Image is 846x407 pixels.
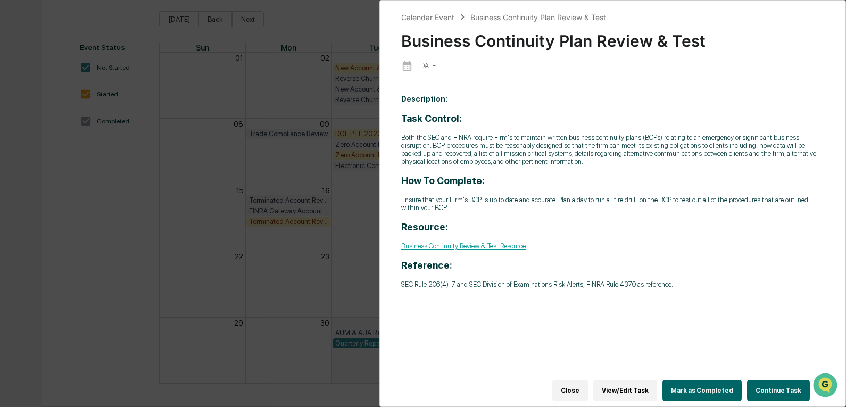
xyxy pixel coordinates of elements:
span: Preclearance [21,134,69,145]
strong: How To Complete: [401,175,485,186]
button: Mark as Completed [662,380,742,401]
input: Clear [28,48,176,60]
button: Close [552,380,588,401]
div: Business Continuity Plan Review & Test [401,23,824,51]
p: SEC Rule 206(4)-7 and SEC Division of Examinations Risk Alerts; FINRA Rule 4370 as reference. [401,280,824,288]
img: 1746055101610-c473b297-6a78-478c-a979-82029cc54cd1 [11,81,30,101]
p: How can we help? [11,22,194,39]
a: 🖐️Preclearance [6,130,73,149]
div: 🖐️ [11,135,19,144]
strong: Resource: [401,221,448,232]
b: Description: [401,95,447,103]
a: 🔎Data Lookup [6,150,71,169]
div: Business Continuity Plan Review & Test [470,13,606,22]
div: 🔎 [11,155,19,164]
span: Pylon [106,180,129,188]
div: 🗄️ [77,135,86,144]
div: Start new chat [36,81,175,92]
a: Business Continuity Review & Test Resource [401,242,526,250]
div: We're available if you need us! [36,92,135,101]
span: Data Lookup [21,154,67,165]
p: Both the SEC and FINRA require Firm's to maintain written business continuity plans (BCPs) relati... [401,134,824,165]
button: Start new chat [181,85,194,97]
button: View/Edit Task [593,380,657,401]
p: [DATE] [418,62,438,70]
iframe: Open customer support [812,372,841,401]
a: Powered byPylon [75,180,129,188]
span: Attestations [88,134,132,145]
strong: Task Control: [401,113,462,124]
p: Ensure that your Firm's BCP is up to date and accurate. Plan a day to run a "fire drill" on the B... [401,196,824,212]
a: 🗄️Attestations [73,130,136,149]
strong: Reference: [401,260,452,271]
div: Calendar Event [401,13,454,22]
button: Continue Task [747,380,810,401]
